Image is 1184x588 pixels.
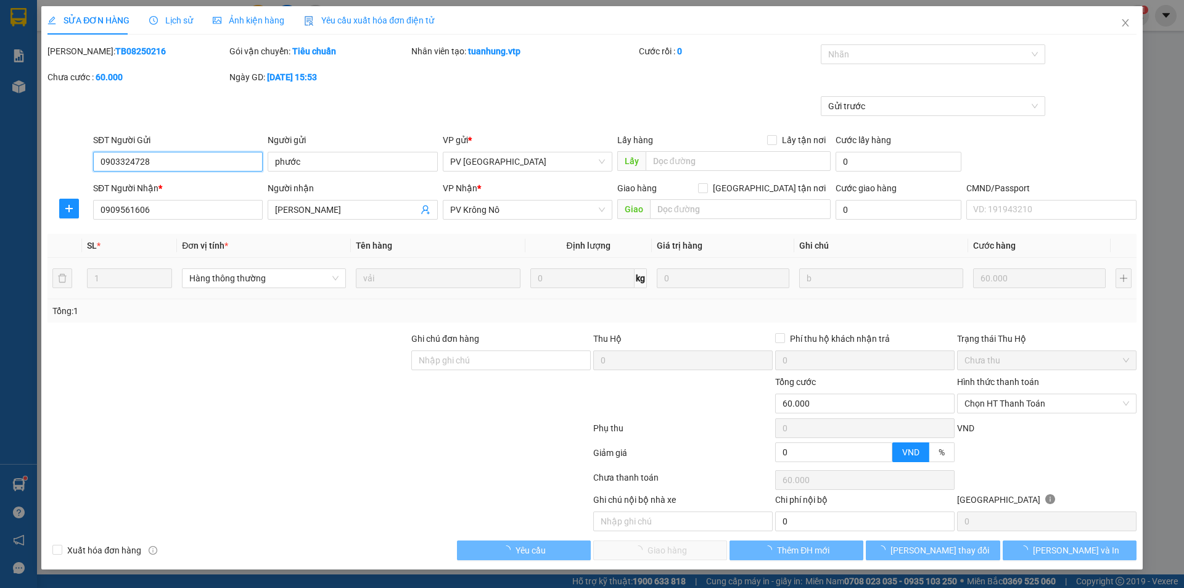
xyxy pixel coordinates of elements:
div: Chưa thanh toán [592,471,774,492]
button: [PERSON_NAME] thay đổi [866,540,1000,560]
input: VD: Bàn, Ghế [356,268,520,288]
span: Giao hàng [617,183,657,193]
div: Gói vận chuyển: [229,44,409,58]
span: Lấy [617,151,646,171]
button: [PERSON_NAME] và In [1003,540,1137,560]
input: Ghi chú đơn hàng [411,350,591,370]
span: loading [502,545,516,554]
span: picture [213,16,221,25]
input: Ghi Chú [799,268,963,288]
span: % [939,447,945,457]
span: Gửi trước [828,97,1038,115]
span: Chọn HT Thanh Toán [964,394,1129,413]
div: Nhân viên tạo: [411,44,636,58]
div: Giảm giá [592,446,774,468]
span: VP Nhận [443,183,477,193]
button: Close [1108,6,1143,41]
input: Dọc đường [646,151,831,171]
div: Chi phí nội bộ [775,493,955,511]
span: Giao [617,199,650,219]
span: Định lượng [567,241,610,251]
span: loading [1019,545,1033,554]
span: 11:15:05 [DATE] [117,56,174,65]
label: Cước lấy hàng [836,135,891,145]
span: Xuất hóa đơn hàng [62,544,146,557]
strong: BIÊN NHẬN GỬI HÀNG HOÁ [43,74,143,83]
div: SĐT Người Nhận [93,181,263,195]
div: Ngày GD: [229,70,409,84]
input: 0 [657,268,789,288]
b: 60.000 [96,72,123,82]
div: Phụ thu [592,421,774,443]
b: TB08250216 [115,46,166,56]
span: close [1120,18,1130,28]
span: info-circle [149,546,157,555]
th: Ghi chú [794,234,968,258]
div: CMND/Passport [966,181,1136,195]
strong: CÔNG TY TNHH [GEOGRAPHIC_DATA] 214 QL13 - P.26 - Q.BÌNH THẠNH - TP HCM 1900888606 [32,20,100,66]
span: Tên hàng [356,241,392,251]
span: VND [957,423,974,433]
label: Hình thức thanh toán [957,377,1039,387]
span: SỬA ĐƠN HÀNG [47,15,129,25]
img: logo [12,28,28,59]
div: SĐT Người Gửi [93,133,263,147]
button: Thêm ĐH mới [730,540,863,560]
span: PV Krông Nô [450,201,605,219]
span: VP 214 [124,89,144,96]
span: Lịch sử [149,15,193,25]
span: Thu Hộ [593,334,622,344]
span: plus [60,204,78,213]
button: Giao hàng [593,540,727,560]
span: Thêm ĐH mới [777,544,829,557]
b: 0 [677,46,682,56]
span: [PERSON_NAME] thay đổi [890,544,989,557]
div: VP gửi [443,133,612,147]
span: loading [763,545,777,554]
div: Người gửi [268,133,437,147]
span: KN08250408 [124,46,174,56]
span: SL [87,241,97,251]
input: Cước giao hàng [836,200,961,220]
input: Dọc đường [650,199,831,219]
span: Nơi gửi: [12,86,25,104]
span: PV Krông Nô [42,86,77,93]
div: [GEOGRAPHIC_DATA] [957,493,1137,511]
input: 0 [973,268,1106,288]
span: Chưa thu [964,351,1129,370]
span: loading [877,545,890,554]
span: Tổng cước [775,377,816,387]
span: info-circle [1045,494,1055,504]
span: edit [47,16,56,25]
span: Phí thu hộ khách nhận trả [785,332,895,346]
button: Yêu cầu [457,540,591,560]
span: Lấy hàng [617,135,653,145]
button: delete [52,268,72,288]
input: Cước lấy hàng [836,152,961,172]
span: [PERSON_NAME] và In [1033,544,1119,557]
b: [DATE] 15:53 [267,72,317,82]
span: VND [902,447,919,457]
div: Chưa cước : [47,70,227,84]
div: [PERSON_NAME]: [47,44,227,58]
b: Tiêu chuẩn [292,46,336,56]
span: [GEOGRAPHIC_DATA] tận nơi [708,181,831,195]
div: Trạng thái Thu Hộ [957,332,1137,346]
span: Hàng thông thường [189,269,339,288]
img: icon [304,16,314,26]
span: Cước hàng [973,241,1016,251]
b: tuanhung.vtp [468,46,520,56]
span: Đơn vị tính [182,241,228,251]
div: Người nhận [268,181,437,195]
span: Yêu cầu xuất hóa đơn điện tử [304,15,434,25]
div: Ghi chú nội bộ nhà xe [593,493,773,511]
label: Ghi chú đơn hàng [411,334,479,344]
div: Cước rồi : [639,44,818,58]
span: Yêu cầu [516,544,546,557]
button: plus [59,199,79,218]
span: Ảnh kiện hàng [213,15,284,25]
span: clock-circle [149,16,158,25]
input: Nhập ghi chú [593,511,773,531]
label: Cước giao hàng [836,183,897,193]
span: PV Tân Bình [450,152,605,171]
